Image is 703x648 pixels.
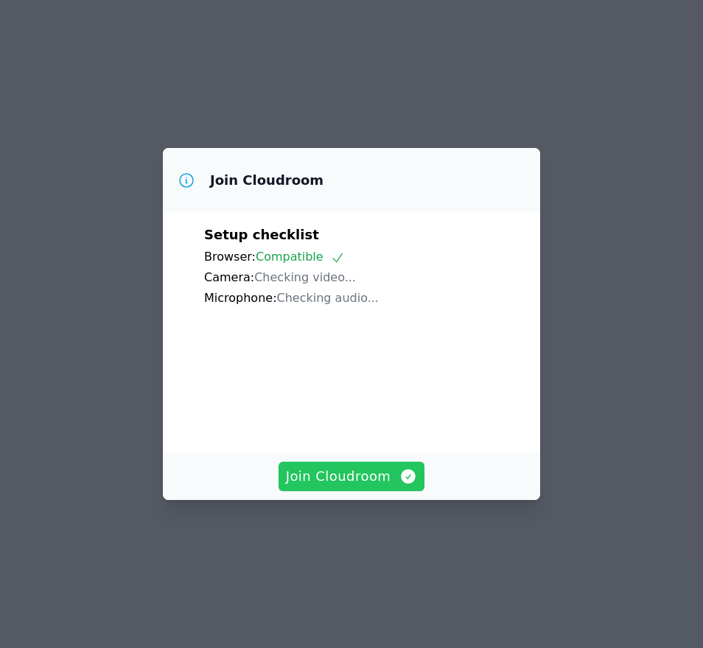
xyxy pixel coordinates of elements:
[279,462,425,491] button: Join Cloudroom
[204,250,256,264] span: Browser:
[204,291,277,305] span: Microphone:
[210,172,323,189] h3: Join Cloudroom
[254,270,356,284] span: Checking video...
[204,270,254,284] span: Camera:
[286,466,418,487] span: Join Cloudroom
[256,250,345,264] span: Compatible
[204,227,319,242] span: Setup checklist
[277,291,379,305] span: Checking audio...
